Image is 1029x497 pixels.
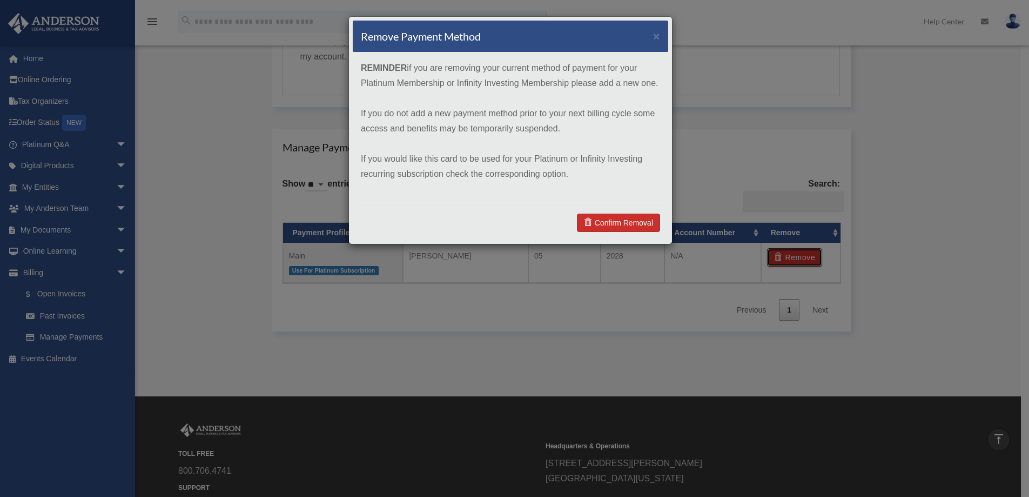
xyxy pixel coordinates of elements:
p: If you do not add a new payment method prior to your next billing cycle some access and benefits ... [361,106,660,136]
h4: Remove Payment Method [361,29,481,44]
a: Confirm Removal [577,214,660,232]
button: × [653,30,660,42]
strong: REMINDER [361,63,407,72]
div: if you are removing your current method of payment for your Platinum Membership or Infinity Inves... [353,52,668,205]
p: If you would like this card to be used for your Platinum or Infinity Investing recurring subscrip... [361,151,660,182]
